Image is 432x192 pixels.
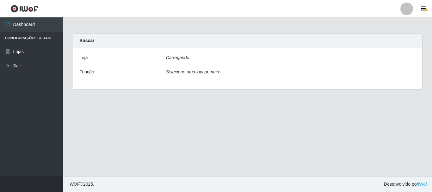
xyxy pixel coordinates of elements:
[166,55,193,60] i: Carregando...
[166,69,224,74] i: Selecione uma loja primeiro...
[68,182,80,187] span: IWOF
[418,182,427,187] a: iWof
[10,5,39,13] img: CoreUI Logo
[384,181,427,188] span: Desenvolvido por
[68,181,94,188] span: © 2025 .
[79,69,94,75] label: Função
[79,38,94,43] strong: Buscar
[79,54,88,61] label: Loja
